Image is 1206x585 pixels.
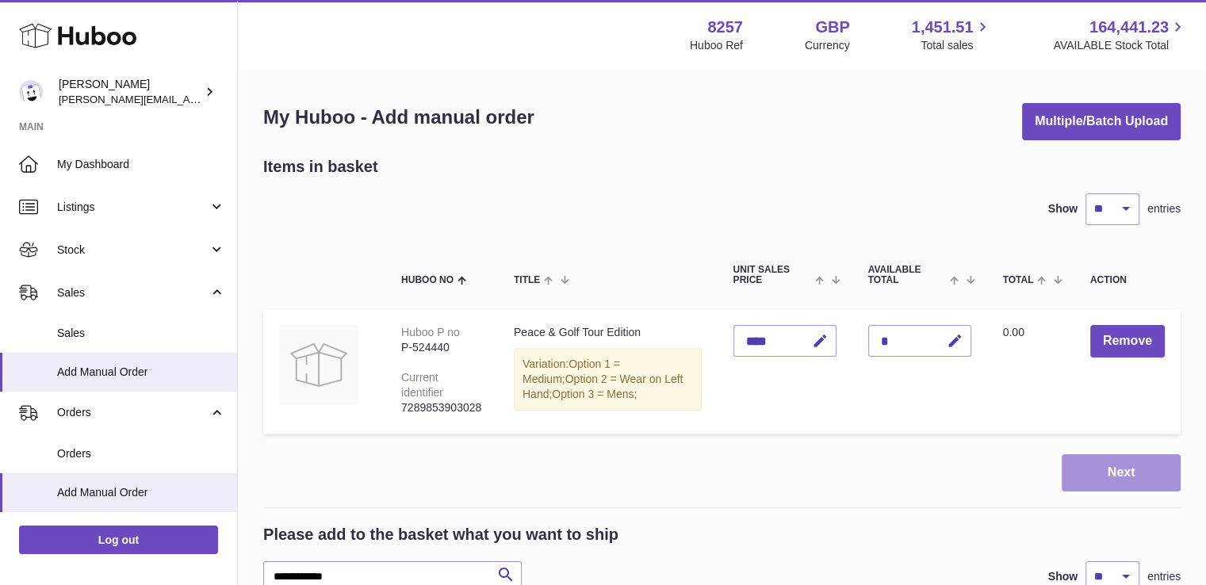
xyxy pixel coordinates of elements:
[57,485,225,500] span: Add Manual Order
[57,157,225,172] span: My Dashboard
[59,77,201,107] div: [PERSON_NAME]
[733,265,812,285] span: Unit Sales Price
[57,200,209,215] span: Listings
[498,309,718,434] td: Peace & Golf Tour Edition
[1003,326,1024,338] span: 0.00
[401,400,482,415] div: 7289853903028
[523,357,620,385] span: Option 1 = Medium;
[57,405,209,420] span: Orders
[1003,275,1034,285] span: Total
[19,526,218,554] a: Log out
[707,17,743,38] strong: 8257
[1053,17,1187,53] a: 164,441.23 AVAILABLE Stock Total
[1062,454,1181,491] button: Next
[401,275,454,285] span: Huboo no
[263,524,618,545] h2: Please add to the basket what you want to ship
[1048,201,1078,216] label: Show
[815,17,849,38] strong: GBP
[401,326,460,338] div: Huboo P no
[912,17,974,38] span: 1,451.51
[1022,103,1181,140] button: Multiple/Batch Upload
[57,243,209,258] span: Stock
[57,446,225,461] span: Orders
[1090,325,1165,357] button: Remove
[57,326,225,341] span: Sales
[1090,275,1165,285] div: Action
[1147,201,1181,216] span: entries
[514,275,540,285] span: Title
[401,371,443,399] div: Current identifier
[57,285,209,300] span: Sales
[805,38,850,53] div: Currency
[514,348,702,411] div: Variation:
[57,365,225,380] span: Add Manual Order
[1147,569,1181,584] span: entries
[523,373,683,400] span: Option 2 = Wear on Left Hand;
[690,38,743,53] div: Huboo Ref
[263,105,534,130] h1: My Huboo - Add manual order
[1089,17,1169,38] span: 164,441.23
[912,17,992,53] a: 1,451.51 Total sales
[19,80,43,104] img: Mohsin@planlabsolutions.com
[279,325,358,404] img: Peace & Golf Tour Edition
[868,265,947,285] span: AVAILABLE Total
[921,38,991,53] span: Total sales
[263,156,378,178] h2: Items in basket
[552,388,637,400] span: Option 3 = Mens;
[1048,569,1078,584] label: Show
[59,93,318,105] span: [PERSON_NAME][EMAIL_ADDRESS][DOMAIN_NAME]
[401,340,482,355] div: P-524440
[1053,38,1187,53] span: AVAILABLE Stock Total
